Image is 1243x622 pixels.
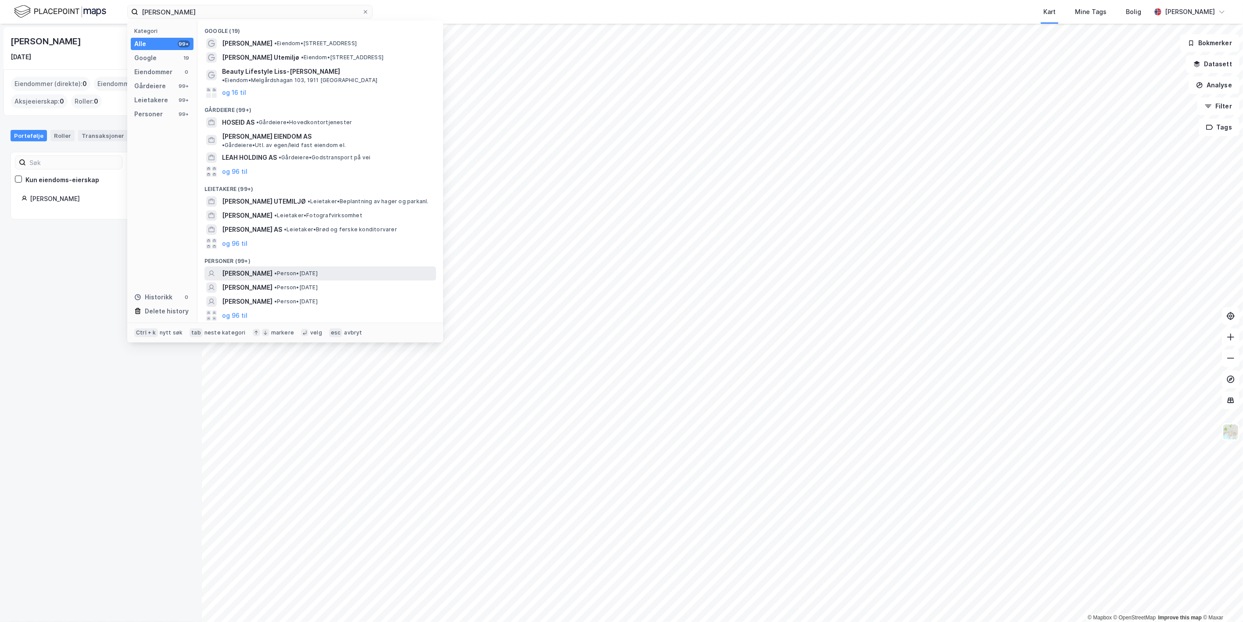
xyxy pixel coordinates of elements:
[134,95,168,105] div: Leietakere
[344,329,362,336] div: avbryt
[178,40,190,47] div: 99+
[256,119,352,126] span: Gårdeiere • Hovedkontortjenester
[11,34,82,48] div: [PERSON_NAME]
[222,282,272,293] span: [PERSON_NAME]
[1189,76,1239,94] button: Analyse
[134,328,158,337] div: Ctrl + k
[178,111,190,118] div: 99+
[274,40,357,47] span: Eiendom • [STREET_ADDRESS]
[134,67,172,77] div: Eiendommer
[204,329,246,336] div: neste kategori
[134,81,166,91] div: Gårdeiere
[222,38,272,49] span: [PERSON_NAME]
[284,226,287,233] span: •
[274,270,318,277] span: Person • [DATE]
[71,94,102,108] div: Roller :
[222,77,225,83] span: •
[274,270,277,277] span: •
[26,156,122,169] input: Søk
[274,212,277,219] span: •
[1199,580,1243,622] iframe: Chat Widget
[183,68,190,76] div: 0
[222,166,247,177] button: og 96 til
[14,4,106,19] img: logo.f888ab2527a4732fd821a326f86c7f29.svg
[50,130,75,141] div: Roller
[60,96,64,107] span: 0
[308,198,429,205] span: Leietaker • Beplantning av hager og parkanl.
[274,298,318,305] span: Person • [DATE]
[1043,7,1056,17] div: Kart
[11,77,90,91] div: Eiendommer (direkte) :
[222,238,247,249] button: og 96 til
[197,100,443,115] div: Gårdeiere (99+)
[1199,119,1239,136] button: Tags
[183,294,190,301] div: 0
[30,194,180,204] div: [PERSON_NAME]
[310,329,322,336] div: velg
[134,53,157,63] div: Google
[301,54,304,61] span: •
[197,179,443,194] div: Leietakere (99+)
[94,77,179,91] div: Eiendommer (Indirekte) :
[197,251,443,266] div: Personer (99+)
[279,154,281,161] span: •
[183,54,190,61] div: 19
[1088,615,1112,621] a: Mapbox
[222,142,346,149] span: Gårdeiere • Utl. av egen/leid fast eiendom el.
[190,328,203,337] div: tab
[82,79,87,89] span: 0
[222,131,312,142] span: [PERSON_NAME] EIENDOM AS
[274,298,277,305] span: •
[222,152,277,163] span: LEAH HOLDING AS
[274,212,362,219] span: Leietaker • Fotografvirksomhet
[284,226,397,233] span: Leietaker • Brød og ferske konditorvarer
[222,77,377,84] span: Eiendom • Melgårdshagan 103, 1911 [GEOGRAPHIC_DATA]
[222,310,247,321] button: og 96 til
[1114,615,1156,621] a: OpenStreetMap
[134,39,146,49] div: Alle
[301,54,383,61] span: Eiendom • [STREET_ADDRESS]
[1186,55,1239,73] button: Datasett
[222,210,272,221] span: [PERSON_NAME]
[222,196,306,207] span: [PERSON_NAME] UTEMILJØ
[138,5,362,18] input: Søk på adresse, matrikkel, gårdeiere, leietakere eller personer
[222,87,246,98] button: og 16 til
[11,130,47,141] div: Portefølje
[78,130,128,141] div: Transaksjoner
[160,329,183,336] div: nytt søk
[274,40,277,47] span: •
[222,66,340,77] span: Beauty Lifestyle Liss-[PERSON_NAME]
[11,52,31,62] div: [DATE]
[134,28,193,34] div: Kategori
[94,96,98,107] span: 0
[1126,7,1141,17] div: Bolig
[222,142,225,148] span: •
[134,292,172,302] div: Historikk
[222,52,299,63] span: [PERSON_NAME] Utemiljø
[279,154,370,161] span: Gårdeiere • Godstransport på vei
[145,306,189,316] div: Delete history
[1222,424,1239,440] img: Z
[178,83,190,90] div: 99+
[25,175,99,185] div: Kun eiendoms-eierskap
[1180,34,1239,52] button: Bokmerker
[134,109,163,119] div: Personer
[1075,7,1107,17] div: Mine Tags
[271,329,294,336] div: markere
[274,284,277,291] span: •
[222,117,254,128] span: HOSEID AS
[274,284,318,291] span: Person • [DATE]
[222,224,282,235] span: [PERSON_NAME] AS
[178,97,190,104] div: 99+
[222,268,272,279] span: [PERSON_NAME]
[256,119,259,126] span: •
[308,198,310,205] span: •
[11,94,68,108] div: Aksjeeierskap :
[222,296,272,307] span: [PERSON_NAME]
[197,21,443,36] div: Google (19)
[1158,615,1202,621] a: Improve this map
[1165,7,1215,17] div: [PERSON_NAME]
[329,328,343,337] div: esc
[1197,97,1239,115] button: Filter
